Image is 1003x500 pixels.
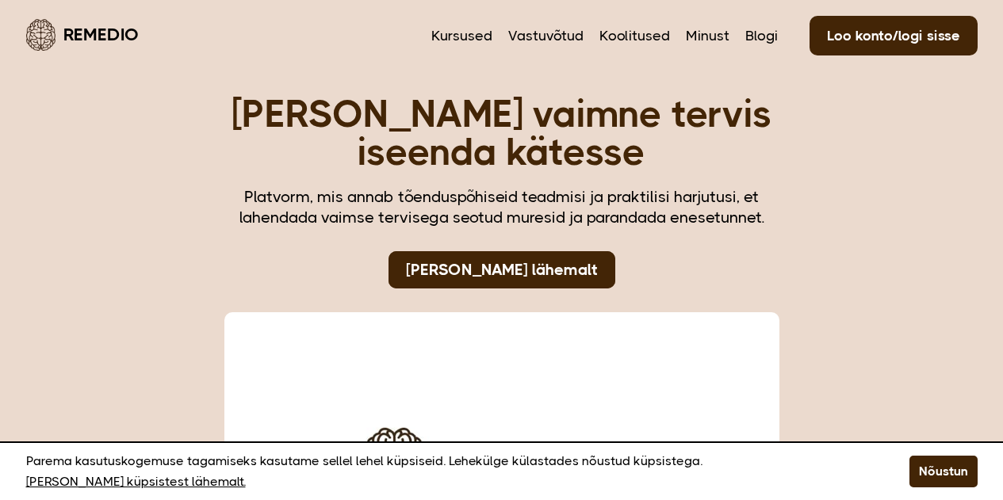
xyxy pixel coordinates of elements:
h1: [PERSON_NAME] vaimne tervis iseenda kätesse [224,95,779,171]
img: Remedio logo [26,19,56,51]
a: Vastuvõtud [508,25,584,46]
div: Platvorm, mis annab tõenduspõhiseid teadmisi ja praktilisi harjutusi, et lahendada vaimse tervise... [224,187,779,228]
a: Blogi [745,25,778,46]
a: Remedio [26,16,139,53]
a: Koolitused [599,25,670,46]
p: Parema kasutuskogemuse tagamiseks kasutame sellel lehel küpsiseid. Lehekülge külastades nõustud k... [26,451,870,492]
a: [PERSON_NAME] küpsistest lähemalt. [26,471,246,492]
button: Nõustun [909,456,978,487]
a: [PERSON_NAME] lähemalt [389,251,615,288]
a: Minust [686,25,729,46]
a: Loo konto/logi sisse [810,16,978,55]
a: Kursused [431,25,492,46]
